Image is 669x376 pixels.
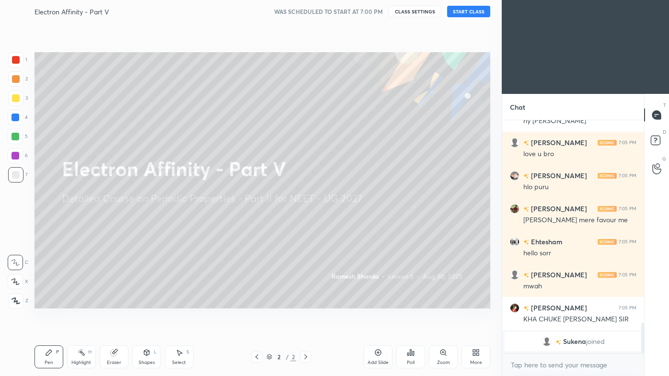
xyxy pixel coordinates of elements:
h6: Ehtesham [529,237,563,247]
h6: [PERSON_NAME] [529,204,587,214]
div: Zoom [437,360,450,365]
div: [PERSON_NAME] mere favour me [523,216,636,225]
div: X [8,274,28,289]
div: 1 [8,52,27,68]
p: D [663,128,666,136]
img: iconic-light.a09c19a4.png [598,206,617,212]
div: 6 [8,148,28,163]
div: 2 [8,71,28,87]
div: Poll [407,360,415,365]
h6: [PERSON_NAME] [529,270,587,280]
div: KHA CHUKE [PERSON_NAME] SIR [523,315,636,324]
div: 4 [8,110,28,125]
span: joined [586,338,605,345]
button: START CLASS [447,6,490,17]
img: no-rating-badge.077c3623.svg [523,273,529,278]
h5: WAS SCHEDULED TO START AT 7:00 PM [274,7,383,16]
img: 7df218fae8634fd5ae3a8dd64672541c.jpg [510,237,519,247]
div: S [186,350,189,354]
img: no-rating-badge.077c3623.svg [523,140,529,146]
div: grid [502,120,644,353]
div: 7:05 PM [619,173,636,179]
div: Pen [45,360,53,365]
div: H [88,350,92,354]
div: 7:05 PM [619,305,636,311]
div: L [154,350,157,354]
div: 7:05 PM [619,272,636,278]
img: no-rating-badge.077c3623.svg [523,306,529,311]
div: hlo puru [523,182,636,192]
div: hy [PERSON_NAME] [523,116,636,126]
img: default.png [510,270,519,280]
img: fc97d52e0de2435ea756eda1584de3f1.jpg [510,303,519,313]
img: iconic-light.a09c19a4.png [598,272,617,278]
div: 7:05 PM [619,239,636,245]
button: CLASS SETTINGS [389,6,441,17]
p: G [662,155,666,162]
div: 2 [290,353,296,361]
img: default.png [510,138,519,148]
div: 7:05 PM [619,140,636,146]
h6: [PERSON_NAME] [529,137,587,148]
div: Highlight [71,360,91,365]
div: Shapes [138,360,155,365]
div: P [56,350,59,354]
div: C [8,255,28,270]
div: / [286,354,288,360]
span: Sukena [563,338,586,345]
h6: [PERSON_NAME] [529,303,587,313]
div: More [470,360,482,365]
div: Select [172,360,186,365]
img: default.png [542,337,552,346]
div: 2 [274,354,284,360]
img: iconic-light.a09c19a4.png [598,173,617,179]
img: no-rating-badge.077c3623.svg [523,206,529,212]
div: Add Slide [368,360,389,365]
div: 7:05 PM [619,206,636,212]
img: no-rating-badge.077c3623.svg [555,340,561,345]
div: love u bro [523,149,636,159]
img: 5457e645d16d4ceba0192c4f1efc77bd.jpg [510,204,519,214]
div: 3 [8,91,28,106]
div: Eraser [107,360,121,365]
img: no-rating-badge.077c3623.svg [523,173,529,179]
img: iconic-light.a09c19a4.png [598,239,617,245]
img: no-rating-badge.077c3623.svg [523,239,529,245]
h4: Electron Affinity - Part V [35,7,109,16]
p: T [663,102,666,109]
div: hello sorr [523,249,636,258]
div: Z [8,293,28,308]
h6: [PERSON_NAME] [529,171,587,181]
img: 3eddb45c0b1a42498af9c9ee45c997d9.jpg [510,171,519,181]
div: 5 [8,129,28,144]
div: 7 [8,167,28,182]
img: iconic-light.a09c19a4.png [598,140,617,146]
div: mwah [523,282,636,291]
p: Chat [502,94,533,120]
